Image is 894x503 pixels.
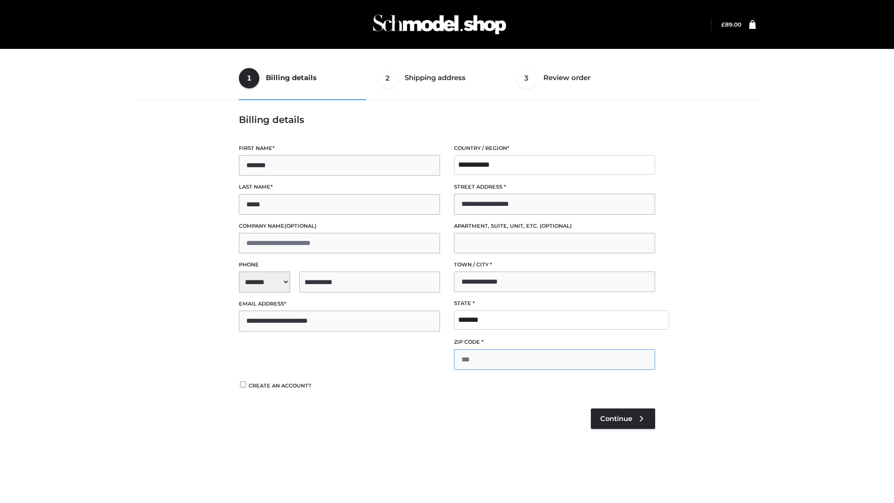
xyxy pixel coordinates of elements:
a: Continue [591,408,655,429]
input: Create an account? [239,381,247,387]
span: £ [721,21,725,28]
label: State [454,299,655,308]
label: First name [239,144,440,153]
span: (optional) [540,223,572,229]
label: Apartment, suite, unit, etc. [454,222,655,231]
bdi: 89.00 [721,21,741,28]
h3: Billing details [239,114,655,125]
label: Phone [239,260,440,269]
label: ZIP Code [454,338,655,347]
label: Last name [239,183,440,191]
span: Create an account? [249,382,312,389]
label: Street address [454,183,655,191]
a: £89.00 [721,21,741,28]
label: Email address [239,299,440,308]
span: Continue [600,415,632,423]
img: Schmodel Admin 964 [370,6,509,43]
span: (optional) [284,223,317,229]
label: Country / Region [454,144,655,153]
label: Company name [239,222,440,231]
label: Town / City [454,260,655,269]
